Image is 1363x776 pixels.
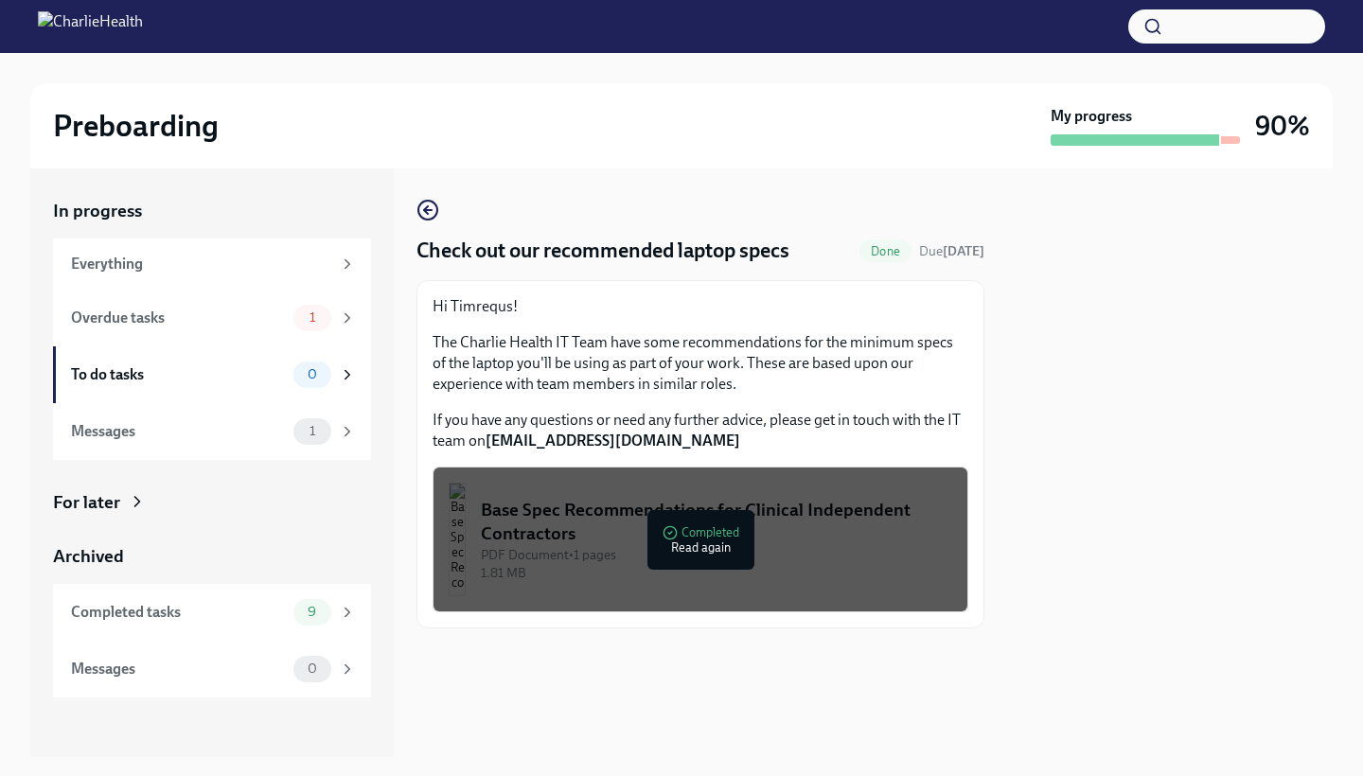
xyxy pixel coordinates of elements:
[71,308,286,328] div: Overdue tasks
[1255,109,1310,143] h3: 90%
[481,498,952,546] div: Base Spec Recommendations for Clinical Independent Contractors
[449,483,466,596] img: Base Spec Recommendations for Clinical Independent Contractors
[481,546,952,564] div: PDF Document • 1 pages
[53,107,219,145] h2: Preboarding
[296,367,328,381] span: 0
[433,332,968,395] p: The Charlie Health IT Team have some recommendations for the minimum specs of the laptop you'll b...
[53,544,371,569] a: Archived
[298,310,327,325] span: 1
[1051,106,1132,127] strong: My progress
[298,424,327,438] span: 1
[296,605,327,619] span: 9
[433,410,968,451] p: If you have any questions or need any further advice, please get in touch with the IT team on
[53,290,371,346] a: Overdue tasks1
[296,661,328,676] span: 0
[481,564,952,582] div: 1.81 MB
[53,403,371,460] a: Messages1
[486,432,740,450] strong: [EMAIL_ADDRESS][DOMAIN_NAME]
[53,641,371,697] a: Messages0
[38,11,143,42] img: CharlieHealth
[53,490,371,515] a: For later
[53,584,371,641] a: Completed tasks9
[859,244,912,258] span: Done
[433,467,968,612] button: Base Spec Recommendations for Clinical Independent ContractorsPDF Document•1 pages1.81 MBComplete...
[433,296,968,317] p: Hi Timrequs!
[53,199,371,223] a: In progress
[53,238,371,290] a: Everything
[71,659,286,679] div: Messages
[919,242,984,260] span: September 4th, 2025 08:00
[416,237,789,265] h4: Check out our recommended laptop specs
[71,602,286,623] div: Completed tasks
[71,254,331,274] div: Everything
[53,346,371,403] a: To do tasks0
[943,243,984,259] strong: [DATE]
[71,364,286,385] div: To do tasks
[71,421,286,442] div: Messages
[919,243,984,259] span: Due
[53,490,120,515] div: For later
